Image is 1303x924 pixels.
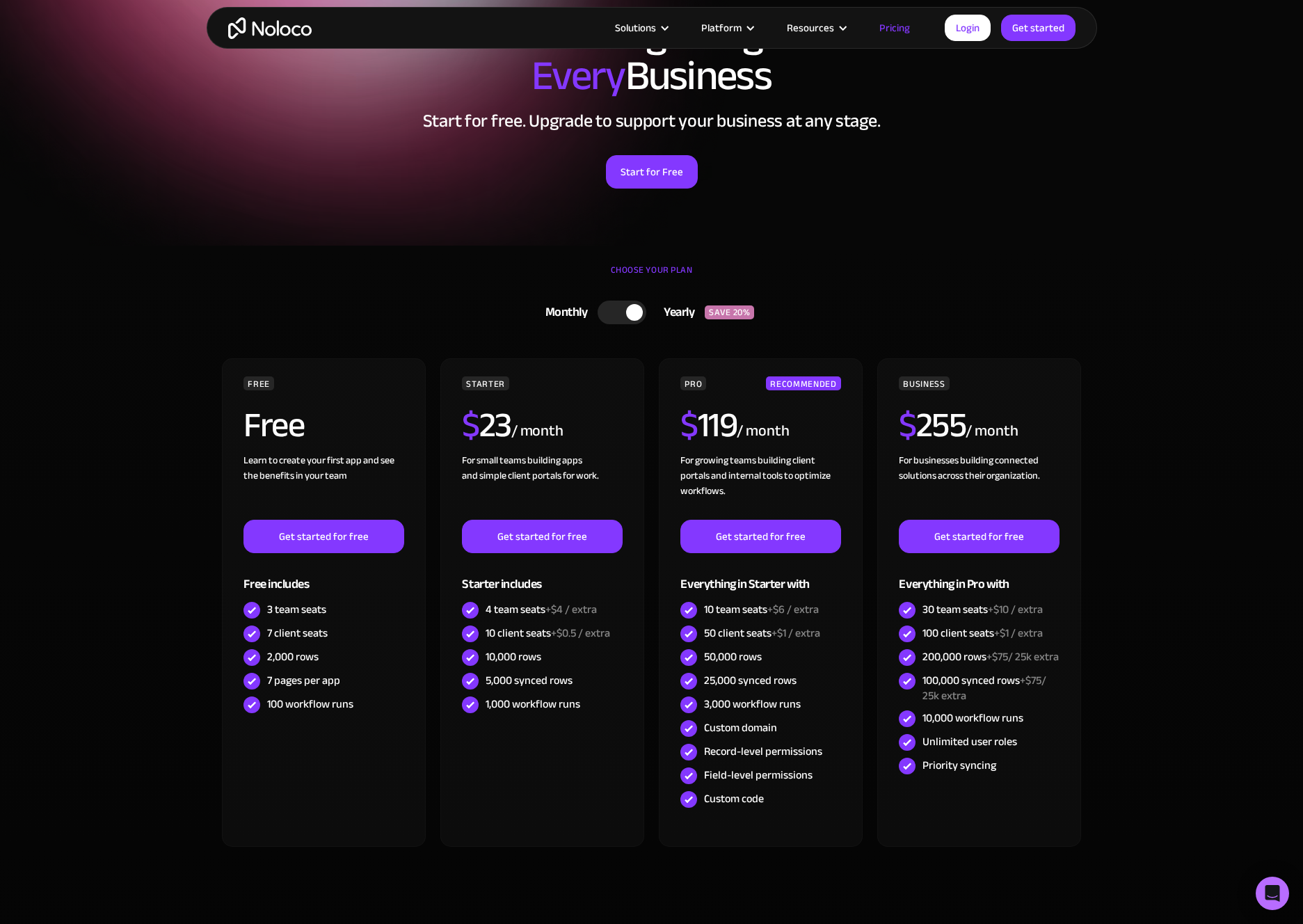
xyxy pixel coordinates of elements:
h2: 255 [899,408,966,443]
span: +$75/ 25k extra [986,646,1059,667]
div: 4 team seats [486,602,597,617]
div: FREE [243,376,274,390]
div: Resources [769,19,862,37]
h2: 23 [462,408,511,443]
div: 100 workflow runs [267,696,353,712]
h2: Start for free. Upgrade to support your business at any stage. [221,111,1083,132]
span: +$1 / extra [994,623,1043,644]
div: 30 team seats [922,602,1043,617]
div: Unlimited user roles [922,734,1017,749]
div: 10,000 rows [486,649,541,664]
div: 100 client seats [922,626,1043,641]
div: Custom code [704,791,764,806]
div: Monthly [528,302,598,323]
div: Resources [787,19,834,37]
span: +$75/ 25k extra [922,670,1046,706]
div: Everything in Starter with [680,553,840,598]
div: 1,000 workflow runs [486,696,580,712]
a: Get started for free [899,520,1059,553]
div: / month [511,420,563,443]
div: CHOOSE YOUR PLAN [221,260,1083,294]
div: Priority syncing [922,758,996,773]
div: Open Intercom Messenger [1256,877,1289,910]
div: 100,000 synced rows [922,673,1059,703]
span: +$4 / extra [545,599,597,620]
a: Get started for free [680,520,840,553]
div: Learn to create your first app and see the benefits in your team ‍ [243,453,403,520]
div: Yearly [646,302,705,323]
span: Every [531,37,625,115]
a: Pricing [862,19,927,37]
span: +$6 / extra [767,599,819,620]
div: 10 client seats [486,626,610,641]
div: Solutions [615,19,656,37]
div: RECOMMENDED [766,376,840,390]
div: Custom domain [704,720,777,735]
div: 7 client seats [267,626,328,641]
div: Record-level permissions [704,744,822,759]
div: 7 pages per app [267,673,340,688]
div: For businesses building connected solutions across their organization. ‍ [899,453,1059,520]
a: Get started for free [243,520,403,553]
div: 10,000 workflow runs [922,710,1023,726]
div: Solutions [598,19,684,37]
div: PRO [680,376,706,390]
div: 25,000 synced rows [704,673,797,688]
div: 200,000 rows [922,649,1059,664]
div: Field-level permissions [704,767,813,783]
div: 5,000 synced rows [486,673,573,688]
h2: Free [243,408,304,443]
div: 50,000 rows [704,649,762,664]
div: 10 team seats [704,602,819,617]
a: Start for Free [606,155,698,189]
div: / month [966,420,1018,443]
div: 2,000 rows [267,649,319,664]
div: Platform [684,19,769,37]
div: / month [737,420,789,443]
span: $ [899,392,916,458]
a: Get started for free [462,520,622,553]
h1: Flexible Pricing Designed for Business [221,13,1083,97]
div: For growing teams building client portals and internal tools to optimize workflows. [680,453,840,520]
div: Platform [701,19,742,37]
div: SAVE 20% [705,305,754,319]
span: +$0.5 / extra [551,623,610,644]
div: 3,000 workflow runs [704,696,801,712]
span: +$1 / extra [772,623,820,644]
a: Login [945,15,991,41]
div: For small teams building apps and simple client portals for work. ‍ [462,453,622,520]
div: 50 client seats [704,626,820,641]
div: 3 team seats [267,602,326,617]
div: Everything in Pro with [899,553,1059,598]
div: BUSINESS [899,376,949,390]
div: STARTER [462,376,509,390]
a: home [228,17,312,39]
h2: 119 [680,408,737,443]
a: Get started [1001,15,1076,41]
span: $ [680,392,698,458]
span: $ [462,392,479,458]
span: +$10 / extra [988,599,1043,620]
div: Starter includes [462,553,622,598]
div: Free includes [243,553,403,598]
